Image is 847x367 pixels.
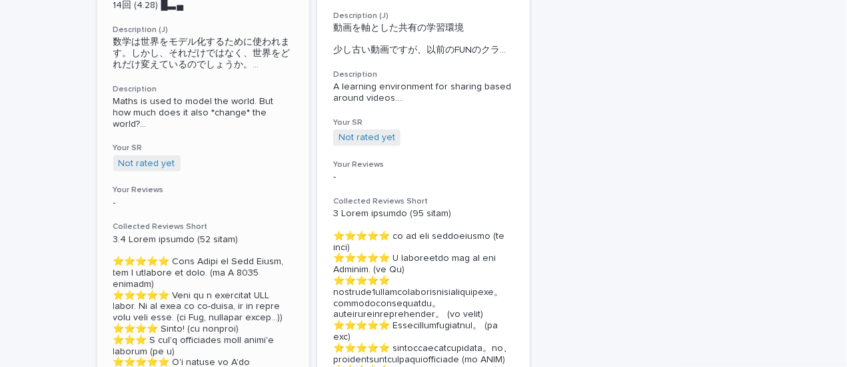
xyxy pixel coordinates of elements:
[333,11,514,21] h3: Description (J)
[333,171,514,183] p: -
[333,23,514,56] span: 動画を軸とした共有の学習環境 少し古い動画ですが、以前のFUNのクラ ...
[333,117,514,128] h3: Your SR
[113,37,294,70] div: 数学は世界をモデル化するために使われます。しかし、それだけではなく、世界をどれだけ変えているのでしょうか。 ブラックボックス」という言葉を耳にすることがありますが、これは実際には理解できない方法...
[113,37,294,70] span: 数学は世界をモデル化するために使われます。しかし、それだけではなく、世界をどれだけ変えているのでしょうか。 ...
[333,81,514,104] span: A learning environment for sharing based around videos. ...
[113,222,294,232] h3: Collected Reviews Short
[119,158,175,169] a: Not rated yet
[113,96,294,129] div: Maths is used to model the world. But how much does it also *change* the world? You will hear the...
[113,96,294,129] span: Maths is used to model the world. But how much does it also *change* the world? ...
[333,69,514,80] h3: Description
[113,84,294,95] h3: Description
[113,185,294,196] h3: Your Reviews
[113,198,294,209] p: -
[113,25,294,35] h3: Description (J)
[339,132,395,143] a: Not rated yet
[333,81,514,104] div: A learning environment for sharing based around videos. The video is a little old, and you can se...
[113,143,294,153] h3: Your SR
[333,159,514,170] h3: Your Reviews
[333,196,514,207] h3: Collected Reviews Short
[333,23,514,56] div: 動画を軸とした共有の学習環境 少し古い動画ですが、以前のFUNのクラスシステム「manaba」をご覧いただけます。 0:00 Stackerを用いる理由 0:52 講義の検索方法 1:09 学習...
